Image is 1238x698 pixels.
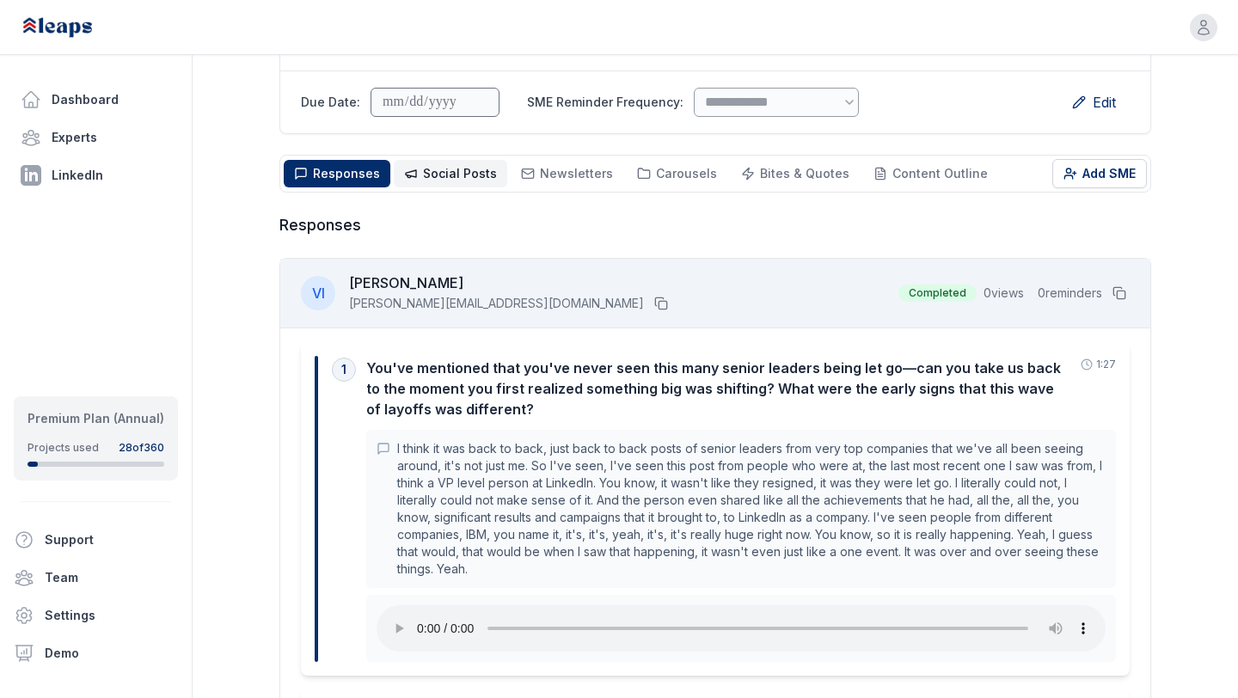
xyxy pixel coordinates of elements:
button: Responses [284,160,390,187]
div: Premium Plan (Annual) [28,410,164,427]
span: Completed [898,285,977,302]
button: Carousels [627,160,727,187]
button: Social Posts [394,160,507,187]
button: Bites & Quotes [731,160,860,187]
img: Leaps [21,9,131,46]
div: 28 of 360 [119,441,164,455]
button: Newsletters [511,160,623,187]
label: SME Reminder Frequency: [527,94,683,111]
span: 1:27 [1096,358,1116,371]
div: 1 [332,358,356,382]
button: Content Outline [863,160,998,187]
button: Edit [1058,85,1130,119]
span: 0 reminders [1038,285,1102,302]
button: Support [7,523,171,557]
a: Demo [7,636,185,670]
button: Add SME [1052,159,1147,188]
a: Dashboard [14,83,178,117]
span: Social Posts [423,166,497,181]
button: Copy all responses [1109,283,1130,303]
div: Projects used [28,441,99,455]
span: [PERSON_NAME][EMAIL_ADDRESS][DOMAIN_NAME] [349,295,644,312]
span: Carousels [656,166,717,181]
div: VI [301,276,335,310]
h3: [PERSON_NAME] [349,272,671,293]
span: Newsletters [540,166,613,181]
span: Responses [313,166,380,181]
span: 0 views [984,285,1024,302]
a: Settings [7,598,185,633]
h3: Responses [279,213,1151,237]
p: I think it was back to back, just back to back posts of senior leaders from very top companies th... [397,440,1106,578]
span: Content Outline [892,166,988,181]
a: Experts [14,120,178,155]
audio: Your browser does not support the audio element. [377,605,1106,652]
p: You've mentioned that you've never seen this many senior leaders being let go—can you take us bac... [366,358,1070,419]
a: LinkedIn [14,158,178,193]
span: Edit [1093,92,1116,113]
a: Team [7,560,185,595]
span: Bites & Quotes [760,166,849,181]
label: Due Date: [301,94,360,111]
